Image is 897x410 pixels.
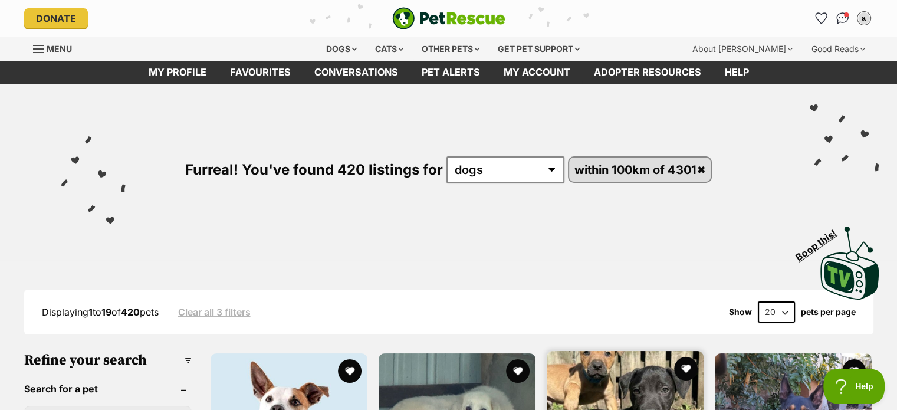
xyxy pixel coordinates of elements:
button: My account [855,9,873,28]
div: Get pet support [489,37,588,61]
div: Good Reads [803,37,873,61]
button: favourite [843,359,866,383]
strong: 420 [121,306,140,318]
ul: Account quick links [812,9,873,28]
button: favourite [506,359,530,383]
h3: Refine your search [24,352,192,369]
a: My account [492,61,582,84]
strong: 19 [101,306,111,318]
span: Furreal! You've found 420 listings for [185,161,443,178]
a: Donate [24,8,88,28]
header: Search for a pet [24,383,192,394]
a: PetRescue [392,7,505,29]
span: Boop this! [794,220,848,263]
a: Clear all 3 filters [178,307,251,317]
strong: 1 [88,306,93,318]
a: within 100km of 4301 [569,158,711,182]
div: a [858,12,870,24]
img: chat-41dd97257d64d25036548639549fe6c8038ab92f7586957e7f3b1b290dea8141.svg [836,12,849,24]
img: PetRescue TV logo [820,227,879,300]
button: favourite [338,359,362,383]
button: favourite [674,357,698,381]
span: Show [729,307,752,317]
div: Other pets [413,37,488,61]
a: Favourites [812,9,831,28]
a: Menu [33,37,80,58]
label: pets per page [801,307,856,317]
a: conversations [303,61,410,84]
a: Pet alerts [410,61,492,84]
span: Displaying to of pets [42,306,159,318]
div: Dogs [318,37,365,61]
img: logo-e224e6f780fb5917bec1dbf3a21bbac754714ae5b6737aabdf751b685950b380.svg [392,7,505,29]
div: Cats [367,37,412,61]
a: My profile [137,61,218,84]
a: Boop this! [820,216,879,302]
a: Conversations [833,9,852,28]
span: Menu [47,44,72,54]
a: Favourites [218,61,303,84]
iframe: Help Scout Beacon - Open [823,369,885,404]
a: Help [713,61,761,84]
a: Adopter resources [582,61,713,84]
div: About [PERSON_NAME] [684,37,801,61]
